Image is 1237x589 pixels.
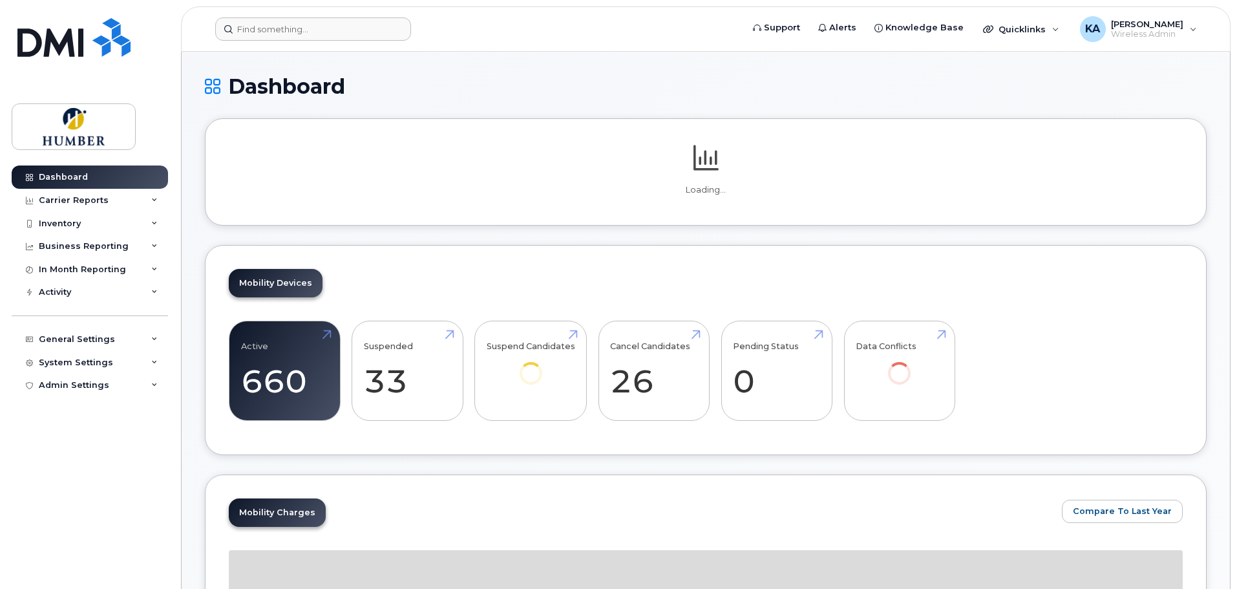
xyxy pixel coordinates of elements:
button: Compare To Last Year [1062,500,1183,523]
a: Suspended 33 [364,328,451,414]
a: Suspend Candidates [487,328,575,403]
a: Data Conflicts [856,328,943,403]
p: Loading... [229,184,1183,196]
a: Pending Status 0 [733,328,820,414]
a: Cancel Candidates 26 [610,328,697,414]
a: Mobility Devices [229,269,322,297]
a: Mobility Charges [229,498,326,527]
h1: Dashboard [205,75,1207,98]
a: Active 660 [241,328,328,414]
span: Compare To Last Year [1073,505,1172,517]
